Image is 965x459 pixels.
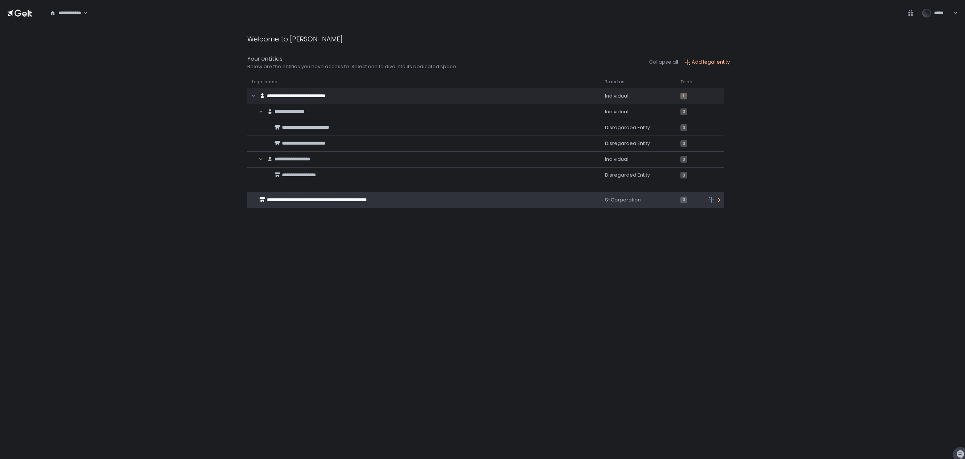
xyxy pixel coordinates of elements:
[605,124,671,131] div: Disregarded Entity
[680,156,687,163] span: 0
[680,108,687,115] span: 0
[680,79,692,85] span: To do
[680,172,687,178] span: 0
[252,79,277,85] span: Legal name
[605,140,671,147] div: Disregarded Entity
[45,5,87,21] div: Search for option
[684,59,730,66] button: Add legal entity
[680,197,687,203] span: 0
[605,108,671,115] div: Individual
[247,55,457,63] div: Your entities
[605,197,671,203] div: S-Corporation
[247,63,457,70] div: Below are the entities you have access to. Select one to dive into its dedicated space.
[605,156,671,163] div: Individual
[680,140,687,147] span: 0
[680,93,687,99] span: 1
[247,34,343,44] div: Welcome to [PERSON_NAME]
[605,172,671,178] div: Disregarded Entity
[605,93,671,99] div: Individual
[605,79,625,85] span: Taxed as
[680,124,687,131] span: 0
[649,59,678,66] button: Collapse all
